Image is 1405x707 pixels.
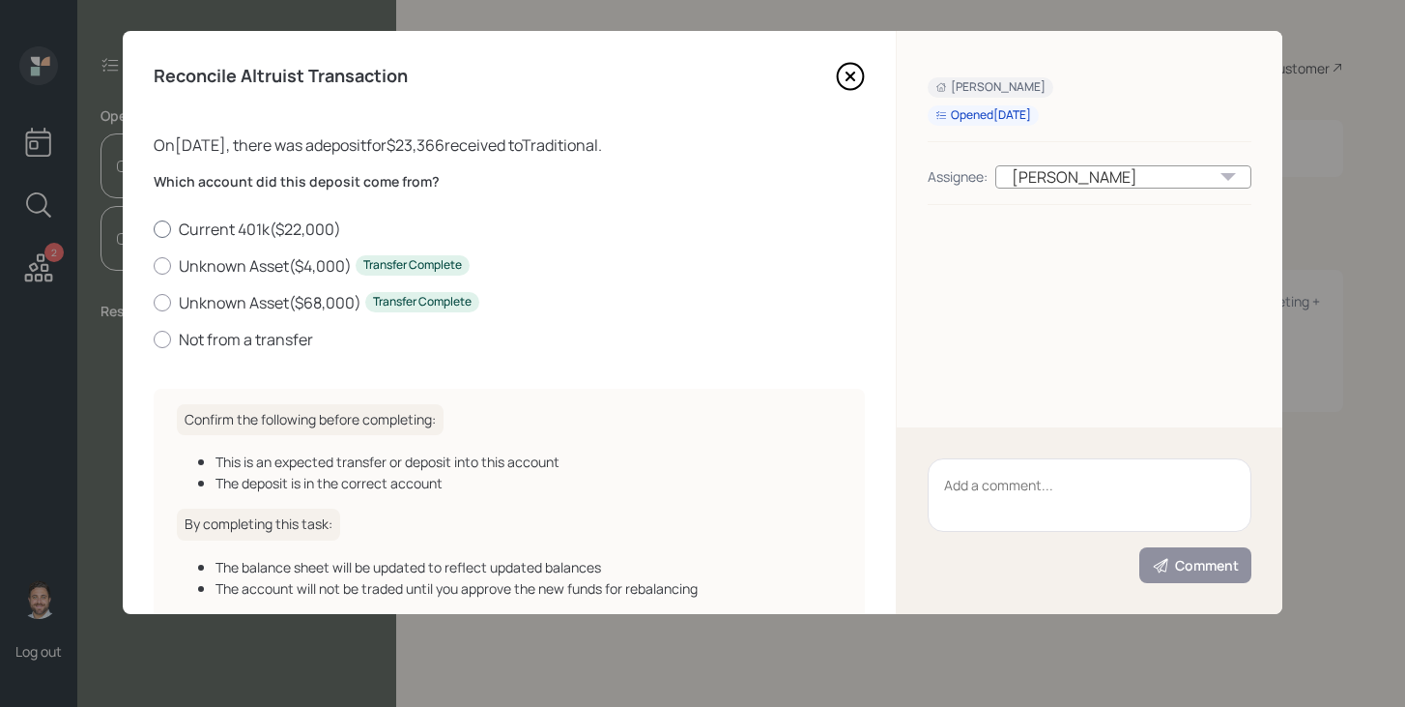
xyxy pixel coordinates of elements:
[154,255,865,277] label: Unknown Asset ( $4,000 )
[1139,547,1251,583] button: Comment
[995,165,1251,189] div: [PERSON_NAME]
[215,473,842,493] div: The deposit is in the correct account
[154,172,865,191] label: Which account did this deposit come from?
[935,79,1046,96] div: [PERSON_NAME]
[215,557,842,577] div: The balance sheet will be updated to reflect updated balances
[215,578,842,599] div: The account will not be traded until you approve the new funds for rebalancing
[154,329,865,350] label: Not from a transfer
[154,66,408,87] h4: Reconcile Altruist Transaction
[154,219,865,240] label: Current 401k ( $22,000 )
[177,404,444,436] h6: Confirm the following before completing:
[177,509,340,541] h6: By completing this task:
[363,257,462,274] div: Transfer Complete
[373,294,472,310] div: Transfer Complete
[928,166,988,187] div: Assignee:
[154,292,865,313] label: Unknown Asset ( $68,000 )
[215,452,842,472] div: This is an expected transfer or deposit into this account
[935,107,1031,124] div: Opened [DATE]
[154,133,865,157] div: On [DATE] , there was a deposit for $23,366 received to Traditional .
[1152,556,1239,575] div: Comment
